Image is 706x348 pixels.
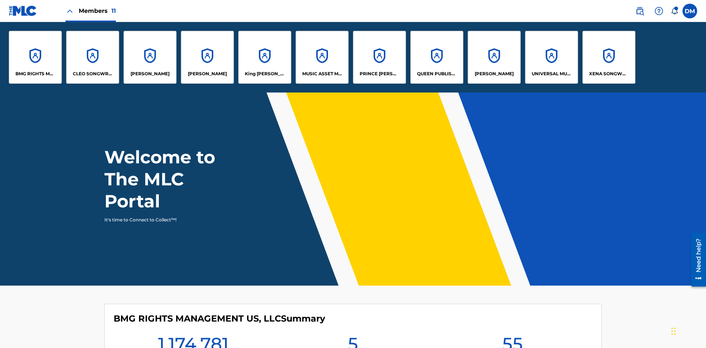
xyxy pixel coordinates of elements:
a: Accounts[PERSON_NAME] [468,31,521,84]
a: AccountsPRINCE [PERSON_NAME] [353,31,406,84]
a: Accounts[PERSON_NAME] [181,31,234,84]
h1: Welcome to The MLC Portal [104,146,242,212]
p: MUSIC ASSET MANAGEMENT (MAM) [302,70,342,77]
a: AccountsBMG RIGHTS MANAGEMENT US, LLC [9,31,62,84]
img: help [655,7,663,15]
div: User Menu [682,4,697,18]
a: Public Search [632,4,647,18]
h4: BMG RIGHTS MANAGEMENT US, LLC [114,313,325,324]
div: Help [652,4,666,18]
a: AccountsMUSIC ASSET MANAGEMENT (MAM) [296,31,349,84]
p: PRINCE MCTESTERSON [360,70,400,77]
a: AccountsQUEEN PUBLISHA [410,31,463,84]
a: AccountsKing [PERSON_NAME] [238,31,291,84]
p: EYAMA MCSINGER [188,70,227,77]
img: search [635,7,644,15]
p: RONALD MCTESTERSON [475,70,514,77]
p: BMG RIGHTS MANAGEMENT US, LLC [15,70,56,77]
iframe: Resource Center [685,230,706,290]
p: ELVIS COSTELLO [131,70,170,77]
img: MLC Logo [9,6,37,16]
p: UNIVERSAL MUSIC PUB GROUP [532,70,572,77]
a: AccountsCLEO SONGWRITER [66,31,119,84]
img: Close [65,7,74,15]
p: CLEO SONGWRITER [73,70,113,77]
a: AccountsUNIVERSAL MUSIC PUB GROUP [525,31,578,84]
p: XENA SONGWRITER [589,70,629,77]
div: Drag [671,320,676,342]
p: King McTesterson [245,70,285,77]
iframe: Chat Widget [669,313,706,348]
a: Accounts[PERSON_NAME] [124,31,176,84]
a: AccountsXENA SONGWRITER [582,31,635,84]
p: QUEEN PUBLISHA [417,70,457,77]
div: Notifications [671,7,678,15]
p: It's time to Connect to Collect™! [104,217,232,223]
span: 11 [111,7,116,14]
span: Members [79,7,116,15]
